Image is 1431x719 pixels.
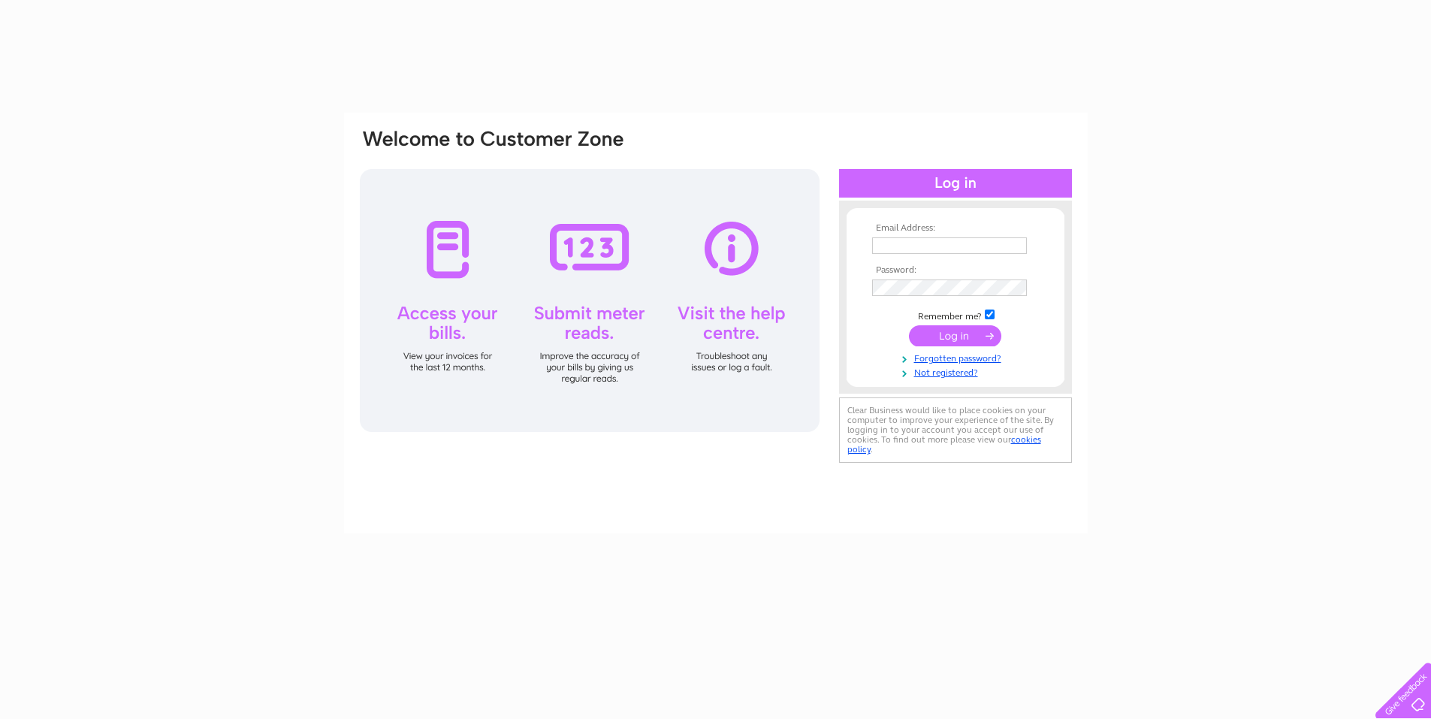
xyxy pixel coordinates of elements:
[868,307,1043,322] td: Remember me?
[872,350,1043,364] a: Forgotten password?
[872,364,1043,379] a: Not registered?
[847,434,1041,455] a: cookies policy
[868,223,1043,234] th: Email Address:
[909,325,1001,346] input: Submit
[868,265,1043,276] th: Password:
[839,397,1072,463] div: Clear Business would like to place cookies on your computer to improve your experience of the sit...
